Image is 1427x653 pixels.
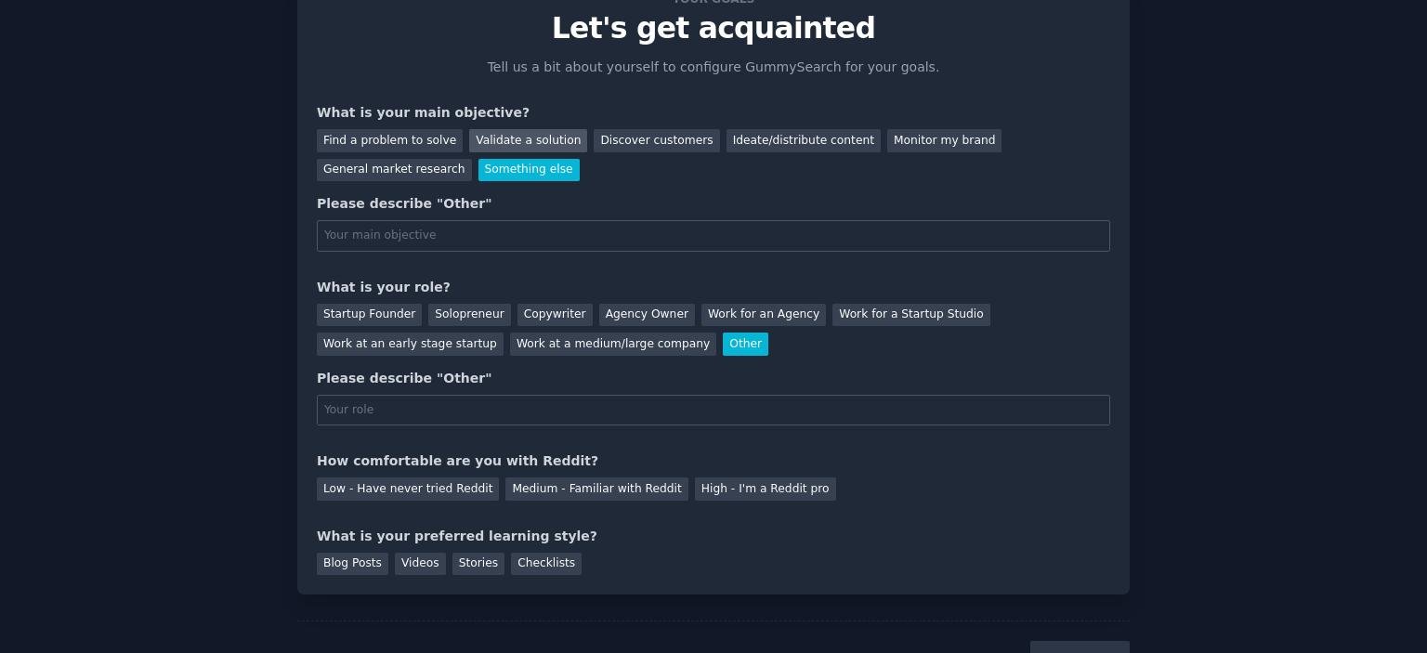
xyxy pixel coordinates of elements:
div: Ideate/distribute content [727,129,881,152]
div: Copywriter [517,304,593,327]
div: Solopreneur [428,304,510,327]
div: Medium - Familiar with Reddit [505,477,687,501]
div: Startup Founder [317,304,422,327]
div: Please describe "Other" [317,194,1110,214]
input: Your role [317,395,1110,426]
div: Blog Posts [317,553,388,576]
div: How comfortable are you with Reddit? [317,451,1110,471]
div: Validate a solution [469,129,587,152]
div: Please describe "Other" [317,369,1110,388]
div: Work at a medium/large company [510,333,716,356]
div: General market research [317,159,472,182]
div: What is your role? [317,278,1110,297]
div: High - I'm a Reddit pro [695,477,836,501]
input: Your main objective [317,220,1110,252]
div: Something else [478,159,580,182]
div: Low - Have never tried Reddit [317,477,499,501]
div: Discover customers [594,129,719,152]
div: Other [723,333,768,356]
div: Work for an Agency [701,304,826,327]
div: Find a problem to solve [317,129,463,152]
div: Checklists [511,553,582,576]
p: Let's get acquainted [317,12,1110,45]
div: Videos [395,553,446,576]
p: Tell us a bit about yourself to configure GummySearch for your goals. [479,58,948,77]
div: Work for a Startup Studio [832,304,989,327]
div: Work at an early stage startup [317,333,504,356]
div: What is your preferred learning style? [317,527,1110,546]
div: What is your main objective? [317,103,1110,123]
div: Agency Owner [599,304,695,327]
div: Stories [452,553,504,576]
div: Monitor my brand [887,129,1002,152]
